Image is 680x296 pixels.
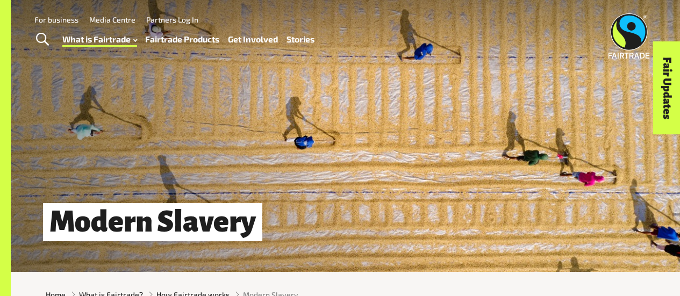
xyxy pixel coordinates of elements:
[146,15,198,24] a: Partners Log In
[43,203,262,241] h1: Modern Slavery
[62,32,137,47] a: What is Fairtrade
[287,32,314,47] a: Stories
[89,15,135,24] a: Media Centre
[34,15,78,24] a: For business
[228,32,278,47] a: Get Involved
[609,13,650,59] img: Fairtrade Australia New Zealand logo
[29,26,55,53] a: Toggle Search
[145,32,219,47] a: Fairtrade Products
